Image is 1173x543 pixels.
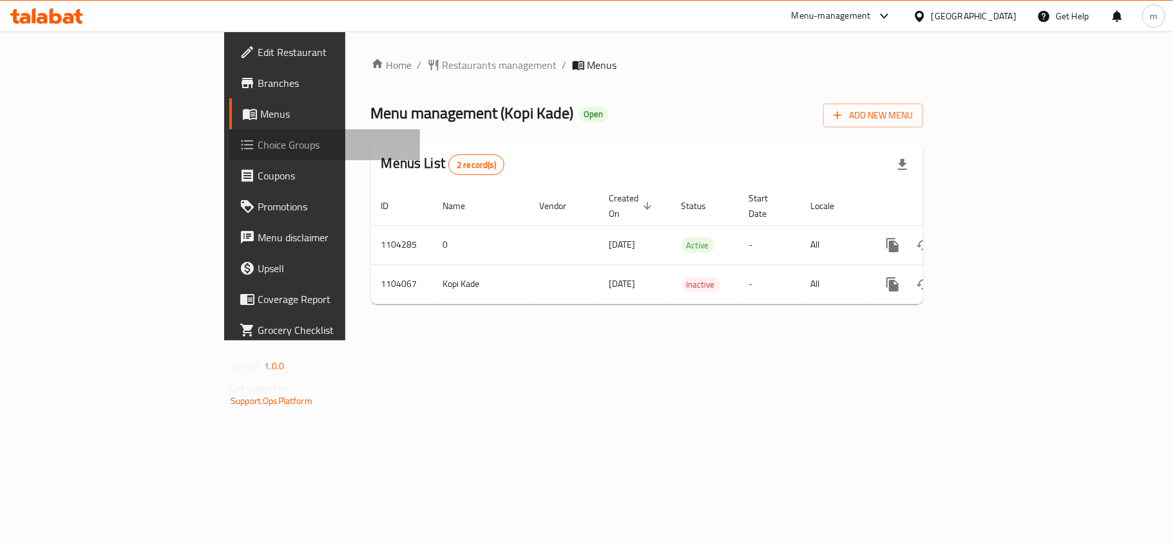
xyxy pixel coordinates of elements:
[229,68,420,98] a: Branches
[1150,9,1158,23] span: m
[801,225,867,264] td: All
[540,198,584,214] span: Vendor
[792,8,871,24] div: Menu-management
[258,137,410,152] span: Choice Groups
[811,198,852,214] span: Locale
[260,106,410,122] span: Menus
[682,277,720,292] span: Inactive
[749,190,785,221] span: Start Date
[433,264,529,304] td: Kopi Kade
[229,253,420,284] a: Upsell
[258,75,410,91] span: Branches
[229,315,420,345] a: Grocery Checklist
[908,269,939,300] button: Change Status
[739,264,801,304] td: -
[801,264,867,304] td: All
[448,154,504,175] div: Total records count
[381,198,406,214] span: ID
[229,284,420,315] a: Coverage Report
[427,57,557,73] a: Restaurants management
[443,198,482,214] span: Name
[229,222,420,253] a: Menu disclaimer
[258,44,410,60] span: Edit Restaurant
[682,238,714,253] span: Active
[258,168,410,183] span: Coupons
[609,275,636,292] span: [DATE]
[739,225,801,264] td: -
[229,37,420,68] a: Edit Restaurant
[229,98,420,129] a: Menus
[258,199,410,214] span: Promotions
[609,190,656,221] span: Created On
[908,230,939,261] button: Change Status
[371,57,923,73] nav: breadcrumb
[887,149,918,180] div: Export file
[433,225,529,264] td: 0
[231,358,262,374] span: Version:
[371,98,574,127] span: Menu management ( Kopi Kade )
[258,291,410,307] span: Coverage Report
[258,322,410,338] span: Grocery Checklist
[562,57,567,73] li: /
[381,154,504,175] h2: Menus List
[449,159,504,171] span: 2 record(s)
[931,9,1016,23] div: [GEOGRAPHIC_DATA]
[258,261,410,276] span: Upsell
[443,57,557,73] span: Restaurants management
[867,187,1011,226] th: Actions
[264,358,284,374] span: 1.0.0
[823,104,923,127] button: Add New Menu
[229,191,420,222] a: Promotions
[587,57,617,73] span: Menus
[609,236,636,253] span: [DATE]
[229,160,420,191] a: Coupons
[579,109,609,120] span: Open
[229,129,420,160] a: Choice Groups
[258,230,410,245] span: Menu disclaimer
[579,107,609,122] div: Open
[231,392,312,409] a: Support.OpsPlatform
[682,277,720,292] div: Inactive
[371,187,1011,304] table: enhanced table
[834,107,913,124] span: Add New Menu
[231,380,290,396] span: Get support on:
[877,269,908,300] button: more
[682,198,723,214] span: Status
[877,230,908,261] button: more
